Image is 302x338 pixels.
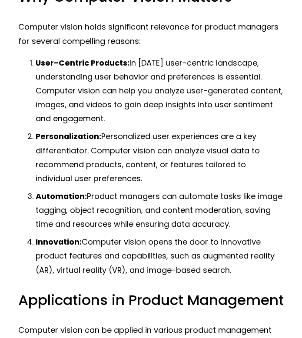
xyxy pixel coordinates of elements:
h2: Applications in Product Management [18,291,284,310]
p: Product managers can automate tasks like image tagging, object recognition, and content moderatio... [36,189,284,231]
strong: Innovation: [36,236,82,247]
p: Computer vision holds significant relevance for product managers for several compelling reasons: [18,20,284,48]
p: Personalized user experiences are a key differentiator. Computer vision can analyze visual data t... [36,129,284,186]
p: In [DATE] user-centric landscape, understanding user behavior and preferences is essential. Compu... [36,56,284,126]
p: Computer vision opens the door to innovative product features and capabilities, such as augmented... [36,235,284,277]
strong: User-Centric Products: [36,57,129,68]
strong: Automation: [36,191,87,202]
strong: Personalization: [36,131,101,142]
